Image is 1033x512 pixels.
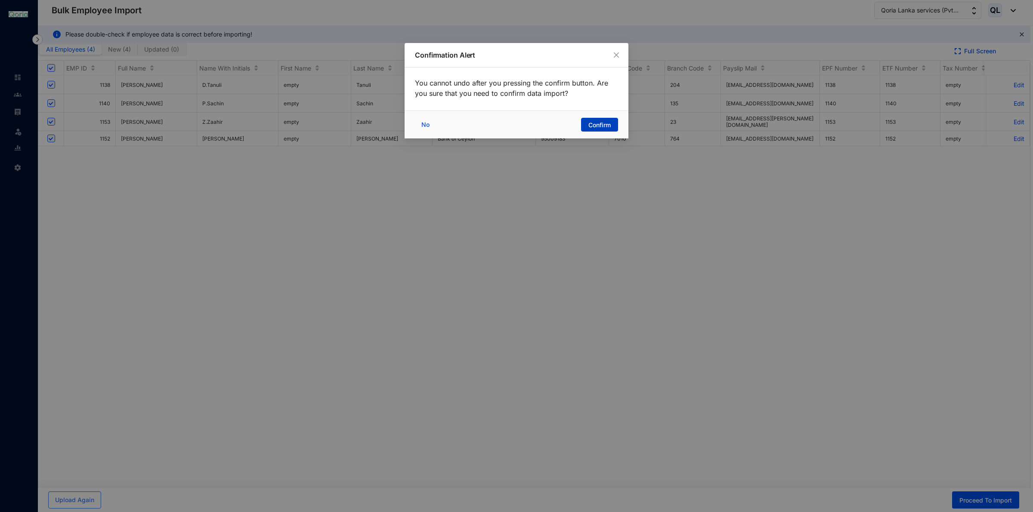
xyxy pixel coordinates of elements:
button: Confirm [581,118,618,132]
p: You cannot undo after you pressing the confirm button. Are you sure that you need to confirm data... [415,78,618,98]
button: Close [612,50,621,60]
p: Confirmation Alert [415,50,618,60]
span: Confirm [588,121,611,129]
span: No [421,120,430,129]
button: No [415,118,438,132]
span: close [613,52,620,58]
